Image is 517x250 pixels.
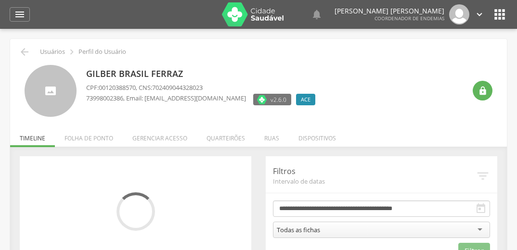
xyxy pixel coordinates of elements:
[492,7,507,22] i: 
[301,96,310,103] span: ACE
[335,8,444,14] p: [PERSON_NAME] [PERSON_NAME]
[273,166,476,177] p: Filtros
[311,9,323,20] i: 
[10,7,30,22] a: 
[40,48,65,56] p: Usuários
[86,83,320,92] p: CPF: , CNS:
[197,125,255,147] li: Quarteirões
[86,94,246,103] p: , Email: [EMAIL_ADDRESS][DOMAIN_NAME]
[478,86,488,96] i: 
[475,203,487,214] i: 
[86,94,123,102] span: 73998002386
[152,83,203,92] span: 702409044328023
[271,95,286,104] span: v2.6.0
[375,15,444,22] span: Coordenador de Endemias
[474,9,485,20] i: 
[289,125,346,147] li: Dispositivos
[277,225,320,234] div: Todas as fichas
[55,125,123,147] li: Folha de ponto
[474,4,485,25] a: 
[255,125,289,147] li: Ruas
[253,94,291,105] label: Versão do aplicativo
[14,9,26,20] i: 
[311,4,323,25] a: 
[86,68,320,80] p: Gilber Brasil Ferraz
[19,46,30,58] i: Voltar
[273,177,476,186] span: Intervalo de datas
[78,48,126,56] p: Perfil do Usuário
[476,169,490,183] i: 
[473,81,492,100] div: Resetar senha
[66,47,77,57] i: 
[99,83,136,92] span: 00120388570
[123,125,197,147] li: Gerenciar acesso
